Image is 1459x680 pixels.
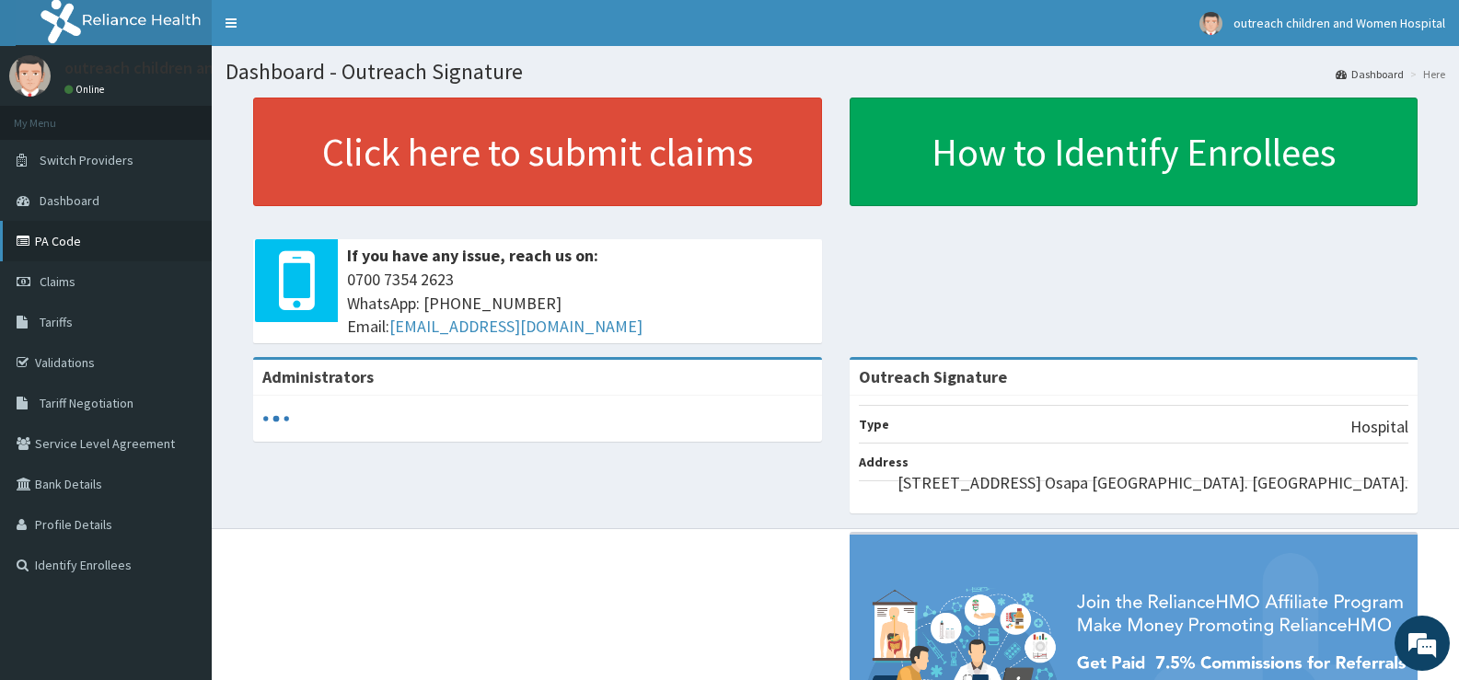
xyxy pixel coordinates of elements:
[1406,66,1445,82] li: Here
[40,314,73,330] span: Tariffs
[253,98,822,206] a: Click here to submit claims
[850,98,1418,206] a: How to Identify Enrollees
[40,395,133,411] span: Tariff Negotiation
[1199,12,1222,35] img: User Image
[64,60,344,76] p: outreach children and Women Hospital
[389,316,643,337] a: [EMAIL_ADDRESS][DOMAIN_NAME]
[40,273,75,290] span: Claims
[40,152,133,168] span: Switch Providers
[1233,15,1445,31] span: outreach children and Women Hospital
[859,366,1007,387] strong: Outreach Signature
[347,245,598,266] b: If you have any issue, reach us on:
[40,192,99,209] span: Dashboard
[64,83,109,96] a: Online
[9,55,51,97] img: User Image
[897,471,1408,495] p: [STREET_ADDRESS] Osapa [GEOGRAPHIC_DATA]. [GEOGRAPHIC_DATA].
[859,454,909,470] b: Address
[226,60,1445,84] h1: Dashboard - Outreach Signature
[1336,66,1404,82] a: Dashboard
[859,416,889,432] b: Type
[262,405,290,432] svg: audio-loading
[262,366,374,387] b: Administrators
[1350,415,1408,439] p: Hospital
[347,268,813,339] span: 0700 7354 2623 WhatsApp: [PHONE_NUMBER] Email:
